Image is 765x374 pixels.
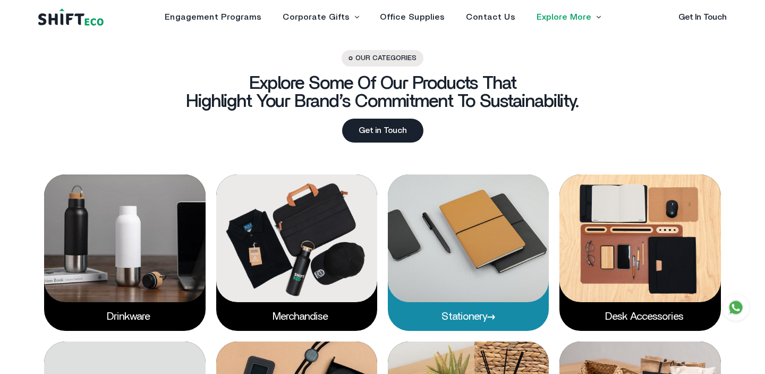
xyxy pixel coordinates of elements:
[466,13,515,21] a: Contact Us
[342,119,423,143] a: Get in Touch
[107,311,142,322] a: Drinkware
[441,311,496,322] a: Stationery
[678,13,727,21] a: Get In Touch
[342,50,423,67] span: Our Categories
[186,74,579,111] h3: Explore some of our products that highlight your brand’s commitment to sustainability.
[44,174,205,302] img: Drinkware.png
[380,13,445,21] a: Office Supplies
[283,13,350,21] a: Corporate Gifts
[605,311,676,322] a: Desk accessories
[216,174,377,302] img: Merchandise.png
[165,13,261,21] a: Engagement Programs
[537,13,591,21] a: Explore More
[273,311,320,322] a: Merchandise
[559,174,720,302] img: desk-accessories.png
[388,174,549,302] img: stationary.png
